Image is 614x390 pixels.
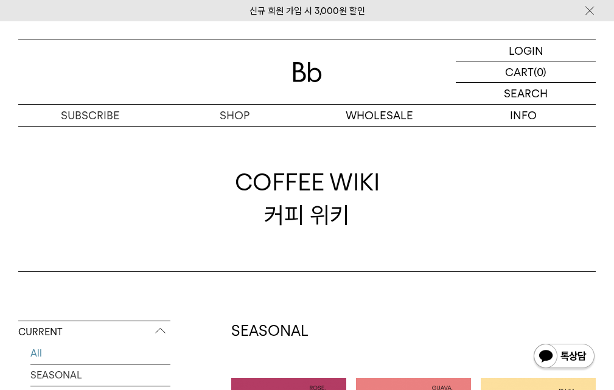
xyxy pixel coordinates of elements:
[235,166,380,231] div: 커피 위키
[532,343,596,372] img: 카카오톡 채널 1:1 채팅 버튼
[249,5,365,16] a: 신규 회원 가입 시 3,000원 할인
[505,61,534,82] p: CART
[534,61,546,82] p: (0)
[452,105,596,126] p: INFO
[509,40,543,61] p: LOGIN
[504,83,548,104] p: SEARCH
[30,364,170,386] a: SEASONAL
[18,105,162,126] a: SUBSCRIBE
[235,166,380,198] span: COFFEE WIKI
[231,321,596,341] h2: SEASONAL
[307,105,452,126] p: WHOLESALE
[293,62,322,82] img: 로고
[162,105,307,126] a: SHOP
[456,61,596,83] a: CART (0)
[30,343,170,364] a: All
[456,40,596,61] a: LOGIN
[18,321,170,343] p: CURRENT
